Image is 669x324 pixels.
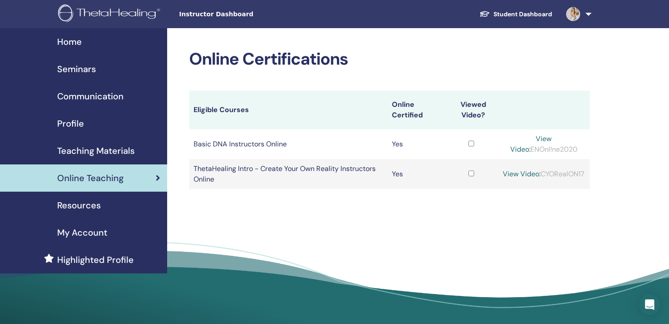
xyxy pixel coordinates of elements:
span: Communication [57,90,124,103]
a: View Video: [510,134,552,154]
td: Yes [388,159,445,189]
span: Home [57,35,82,48]
td: ThetaHealing Intro - Create Your Own Reality Instructors Online [189,159,388,189]
div: CYORealON17 [502,169,585,179]
span: Seminars [57,62,96,76]
th: Viewed Video? [445,91,498,129]
h2: Online Certifications [189,49,590,69]
div: ENOnl!ne2020 [502,134,585,155]
span: Resources [57,199,101,212]
img: logo.png [58,4,163,24]
a: Student Dashboard [472,6,559,22]
div: Open Intercom Messenger [639,294,660,315]
th: Eligible Courses [189,91,388,129]
td: Basic DNA Instructors Online [189,129,388,159]
th: Online Certified [388,91,445,129]
span: Online Teaching [57,171,124,185]
span: Profile [57,117,84,130]
span: Teaching Materials [57,144,135,157]
span: Highlighted Profile [57,253,134,266]
span: Instructor Dashboard [179,10,311,19]
img: default.jpg [566,7,580,21]
a: View Video: [503,169,541,178]
img: graduation-cap-white.svg [479,10,490,18]
td: Yes [388,129,445,159]
span: My Account [57,226,107,239]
